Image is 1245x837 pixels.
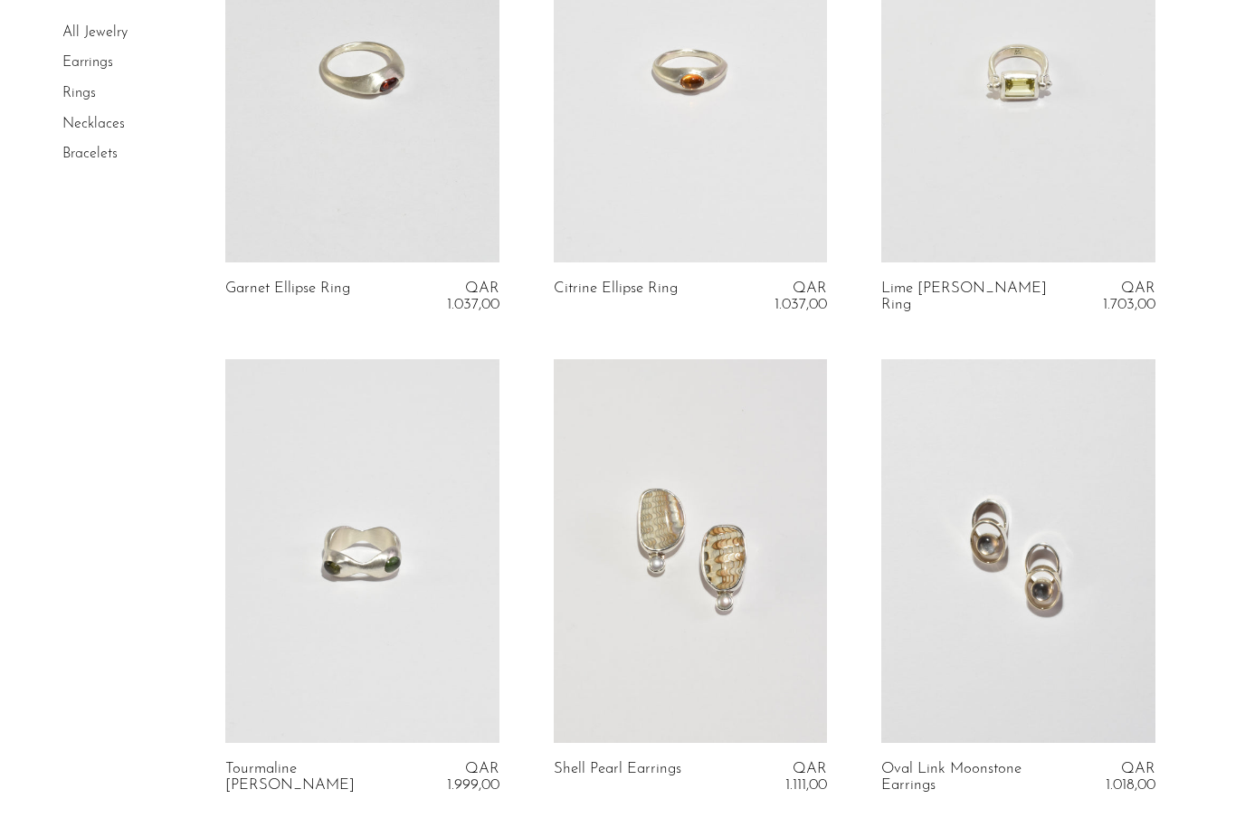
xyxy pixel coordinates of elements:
a: Tourmaline [PERSON_NAME] [225,761,406,794]
a: Shell Pearl Earrings [554,761,681,794]
a: All Jewelry [62,25,128,40]
span: QAR 1.018,00 [1106,761,1155,793]
a: Garnet Ellipse Ring [225,281,350,314]
span: QAR 1.037,00 [775,281,827,312]
a: Oval Link Moonstone Earrings [881,761,1062,794]
span: QAR 1.703,00 [1103,281,1155,312]
a: Rings [62,86,96,100]
span: QAR 1.999,00 [447,761,499,793]
a: Earrings [62,56,113,71]
a: Lime [PERSON_NAME] Ring [881,281,1062,314]
a: Citrine Ellipse Ring [554,281,678,314]
a: Bracelets [62,147,118,161]
a: Necklaces [62,117,125,131]
span: QAR 1.037,00 [447,281,499,312]
span: QAR 1.111,00 [785,761,827,793]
